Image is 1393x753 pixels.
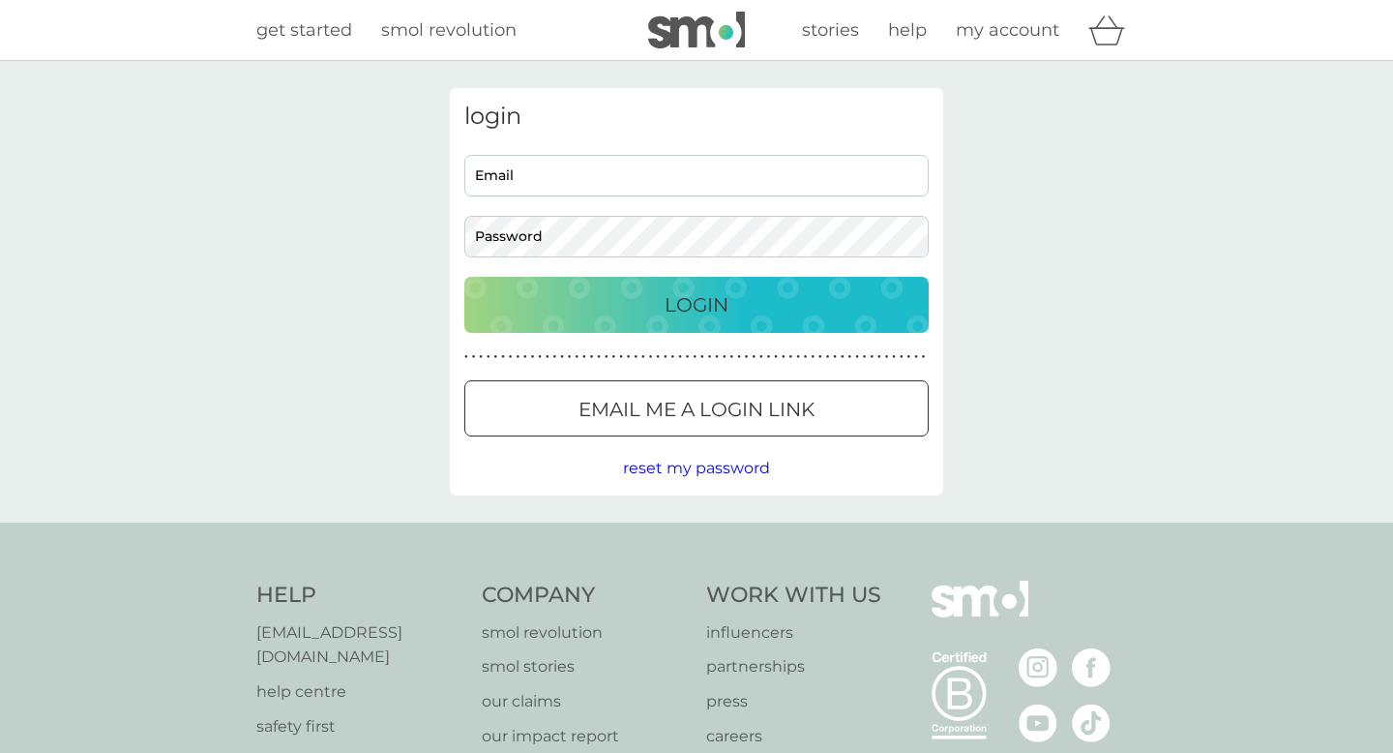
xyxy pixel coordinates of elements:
[723,352,726,362] p: ●
[538,352,542,362] p: ●
[892,352,896,362] p: ●
[789,352,793,362] p: ●
[759,352,763,362] p: ●
[818,352,822,362] p: ●
[256,16,352,45] a: get started
[737,352,741,362] p: ●
[381,16,517,45] a: smol revolution
[464,103,929,131] h3: login
[553,352,557,362] p: ●
[634,352,637,362] p: ●
[649,352,653,362] p: ●
[706,581,881,611] h4: Work With Us
[900,352,904,362] p: ●
[1019,648,1057,687] img: visit the smol Instagram page
[708,352,712,362] p: ●
[855,352,859,362] p: ●
[802,16,859,45] a: stories
[1072,704,1111,742] img: visit the smol Tiktok page
[841,352,845,362] p: ●
[1019,704,1057,742] img: visit the smol Youtube page
[706,724,881,749] a: careers
[516,352,519,362] p: ●
[914,352,918,362] p: ●
[256,581,462,611] h4: Help
[619,352,623,362] p: ●
[464,380,929,437] button: Email me a login link
[811,352,815,362] p: ●
[472,352,476,362] p: ●
[627,352,631,362] p: ●
[848,352,852,362] p: ●
[482,620,688,646] a: smol revolution
[664,352,667,362] p: ●
[767,352,771,362] p: ●
[494,352,498,362] p: ●
[531,352,535,362] p: ●
[623,459,770,477] span: reset my password
[885,352,889,362] p: ●
[605,352,608,362] p: ●
[665,289,728,320] p: Login
[870,352,874,362] p: ●
[833,352,837,362] p: ●
[546,352,549,362] p: ●
[863,352,867,362] p: ●
[782,352,785,362] p: ●
[693,352,696,362] p: ●
[1088,11,1137,49] div: basket
[648,12,745,48] img: smol
[464,277,929,333] button: Login
[706,689,881,714] a: press
[706,620,881,646] a: influencers
[745,352,749,362] p: ●
[560,352,564,362] p: ●
[568,352,572,362] p: ●
[381,19,517,41] span: smol revolution
[907,352,911,362] p: ●
[479,352,483,362] p: ●
[623,456,770,481] button: reset my password
[464,352,468,362] p: ●
[956,19,1059,41] span: my account
[804,352,808,362] p: ●
[956,16,1059,45] a: my account
[509,352,513,362] p: ●
[888,19,927,41] span: help
[774,352,778,362] p: ●
[671,352,675,362] p: ●
[700,352,704,362] p: ●
[656,352,660,362] p: ●
[582,352,586,362] p: ●
[796,352,800,362] p: ●
[752,352,756,362] p: ●
[597,352,601,362] p: ●
[575,352,578,362] p: ●
[641,352,645,362] p: ●
[256,714,462,739] a: safety first
[922,352,926,362] p: ●
[256,19,352,41] span: get started
[482,581,688,611] h4: Company
[686,352,690,362] p: ●
[578,394,815,425] p: Email me a login link
[826,352,830,362] p: ●
[715,352,719,362] p: ●
[482,654,688,679] a: smol stories
[706,654,881,679] a: partnerships
[877,352,881,362] p: ●
[256,679,462,705] a: help centre
[678,352,682,362] p: ●
[256,620,462,670] a: [EMAIL_ADDRESS][DOMAIN_NAME]
[482,689,688,714] a: our claims
[590,352,594,362] p: ●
